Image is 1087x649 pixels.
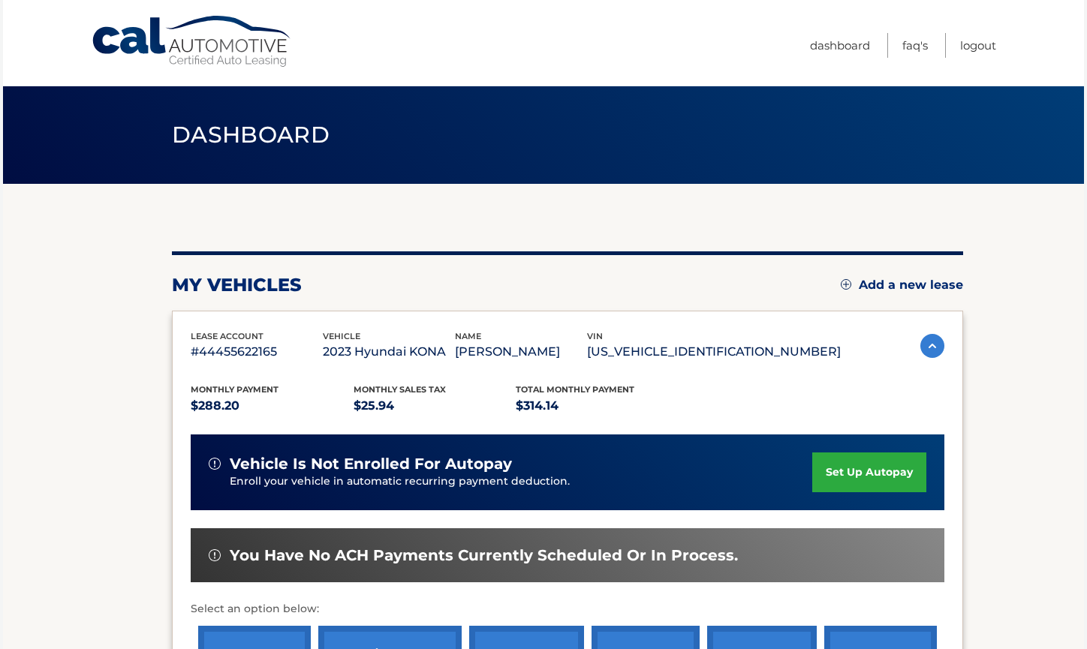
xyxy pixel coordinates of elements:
[902,33,928,58] a: FAQ's
[841,278,963,293] a: Add a new lease
[455,341,587,362] p: [PERSON_NAME]
[91,15,294,68] a: Cal Automotive
[587,331,603,341] span: vin
[230,473,812,490] p: Enroll your vehicle in automatic recurring payment deduction.
[455,331,481,341] span: name
[960,33,996,58] a: Logout
[354,384,446,395] span: Monthly sales Tax
[230,546,738,565] span: You have no ACH payments currently scheduled or in process.
[323,341,455,362] p: 2023 Hyundai KONA
[191,384,279,395] span: Monthly Payment
[191,395,354,416] p: $288.20
[172,274,302,296] h2: my vehicles
[841,279,851,290] img: add.svg
[920,334,944,358] img: accordion-active.svg
[191,331,263,341] span: lease account
[587,341,841,362] p: [US_VEHICLE_IDENTIFICATION_NUMBER]
[516,395,679,416] p: $314.14
[323,331,360,341] span: vehicle
[812,452,926,492] a: set up autopay
[191,341,323,362] p: #44455622165
[810,33,870,58] a: Dashboard
[172,121,330,149] span: Dashboard
[516,384,634,395] span: Total Monthly Payment
[191,600,944,618] p: Select an option below:
[209,549,221,561] img: alert-white.svg
[354,395,516,416] p: $25.94
[230,455,512,473] span: vehicle is not enrolled for autopay
[209,458,221,470] img: alert-white.svg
